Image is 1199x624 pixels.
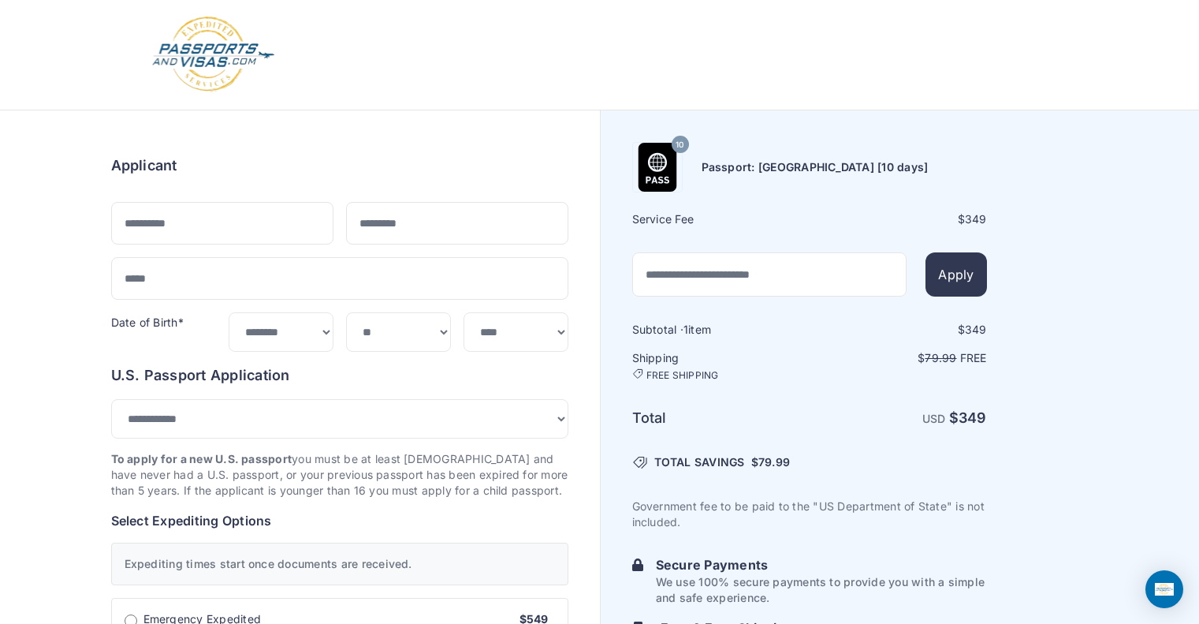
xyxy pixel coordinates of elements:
p: We use 100% secure payments to provide you with a simple and safe experience. [656,574,987,606]
h6: U.S. Passport Application [111,364,568,387]
label: Date of Birth* [111,316,184,329]
h6: Service Fee [632,211,808,227]
h6: Applicant [111,155,177,177]
span: 79.99 [925,351,956,364]
strong: $ [949,409,987,426]
span: FREE SHIPPING [646,369,719,382]
h6: Subtotal · item [632,322,808,338]
span: Free [960,351,987,364]
div: $ [811,211,987,227]
h6: Passport: [GEOGRAPHIC_DATA] [10 days] [702,159,929,175]
span: TOTAL SAVINGS [654,454,745,470]
p: Government fee to be paid to the "US Department of State" is not included. [632,499,987,530]
p: you must be at least [DEMOGRAPHIC_DATA] and have never had a U.S. passport, or your previous pass... [111,451,568,499]
span: USD [922,412,946,425]
span: 1 [683,323,688,336]
h6: Select Expediting Options [111,511,568,530]
span: 349 [959,409,987,426]
h6: Total [632,407,808,429]
h6: Secure Payments [656,555,987,574]
p: $ [811,350,987,366]
button: Apply [925,252,986,297]
span: 349 [965,212,987,226]
span: 349 [965,323,987,336]
div: $ [811,322,987,338]
h6: Shipping [632,350,808,382]
div: Expediting times start once documents are received. [111,543,568,585]
div: Open Intercom Messenger [1145,570,1183,608]
img: Product Name [633,143,682,192]
span: 79.99 [758,455,790,469]
span: $ [751,454,790,470]
img: Logo [151,16,276,94]
span: 10 [676,135,683,155]
strong: To apply for a new U.S. passport [111,452,292,465]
